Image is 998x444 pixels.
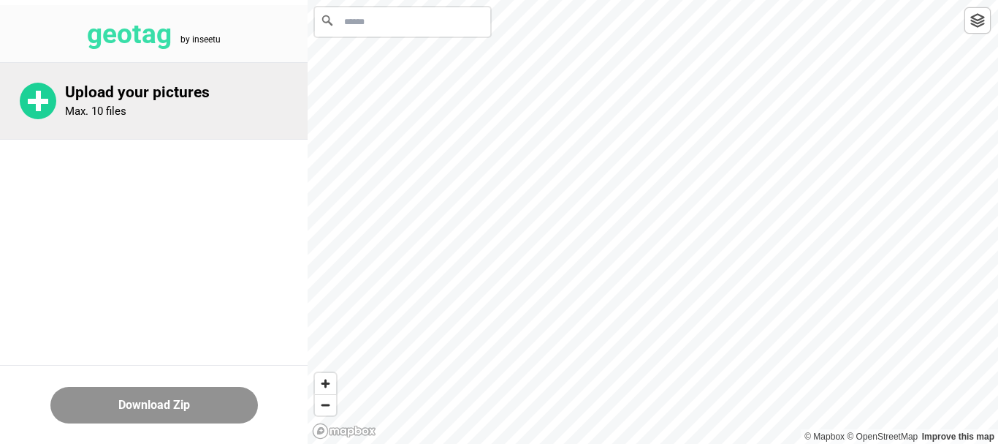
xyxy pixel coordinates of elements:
p: Upload your pictures [65,83,308,102]
span: Zoom out [315,395,336,415]
tspan: by inseetu [180,34,221,45]
a: Mapbox logo [312,423,376,440]
img: toggleLayer [970,13,985,28]
p: Max. 10 files [65,105,126,118]
a: Mapbox [804,432,845,442]
a: OpenStreetMap [847,432,918,442]
tspan: geotag [87,18,172,50]
button: Zoom out [315,394,336,415]
button: Download Zip [50,387,258,424]
button: Zoom in [315,373,336,394]
a: Map feedback [922,432,994,442]
input: Search [315,7,490,37]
